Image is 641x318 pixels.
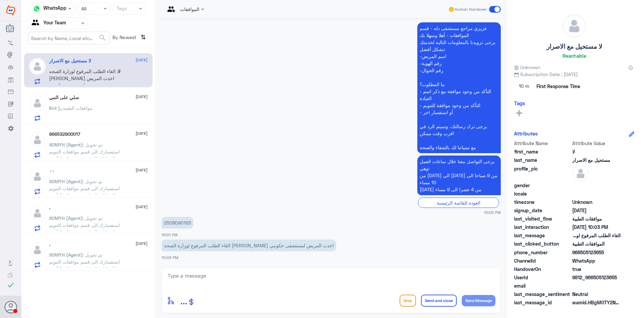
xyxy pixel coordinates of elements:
[514,291,571,298] span: last_message_sentiment
[514,130,538,136] h6: Attributes
[49,179,83,184] span: SOMYH (Agent)
[29,205,46,222] img: defaultAdmin.png
[572,224,621,231] span: 2025-08-28T19:03:09.793Z
[572,182,621,189] span: null
[514,266,571,273] span: HandoverOn
[180,294,187,306] span: ...
[162,255,178,260] span: 10:03 PM
[136,167,148,173] span: [DATE]
[572,291,621,298] span: 0
[57,105,92,111] span: : موافقات الطبية
[572,207,621,214] span: 2025-08-28T19:00:28.67Z
[49,215,120,235] span: : تم تحويل استفسارك الى قسم موافقات التنويم والعمليات للمتابعة مع شركة التأمين .
[49,58,91,64] h5: لا مستحيل مع الاصرار
[514,156,571,164] span: last_name
[563,15,586,37] img: defaultAdmin.png
[49,215,83,221] span: SOMYH (Agent)
[136,94,148,100] span: [DATE]
[28,32,110,44] input: Search by Name, Local etc…
[49,95,79,100] h5: صلي على النبي
[514,190,571,197] span: locale
[400,295,416,307] button: Drop
[514,299,571,306] span: last_message_id
[4,301,17,313] button: Avatar
[162,240,336,251] p: 28/8/2025, 10:03 PM
[29,168,46,185] img: defaultAdmin.png
[32,4,42,14] img: whatsapp.png
[49,142,83,147] span: SOMYH (Agent)
[572,156,621,164] span: مستحيل مع الاصرار
[98,34,106,42] span: search
[418,198,499,208] div: العودة للقائمة الرئيسية
[49,68,118,88] span: : الغاء الطلب المرفوع لوزارة الصحه [PERSON_NAME] اخذت المريض لمستشفى حكومي
[514,274,571,281] span: UserId
[572,140,621,147] span: Attribute Value
[29,58,46,75] img: defaultAdmin.png
[118,68,121,74] span: لا
[572,190,621,197] span: null
[514,207,571,214] span: signup_date
[514,140,571,147] span: Attribute Name
[514,148,571,155] span: first_name
[49,142,120,162] span: : تم تحويل استفسارك الى قسم موافقات التنويم والعمليات للمتابعة مع شركة التأمين .
[49,242,50,247] h5: .
[572,249,621,256] span: 966505123655
[29,131,46,148] img: defaultAdmin.png
[572,266,621,273] span: true
[417,22,501,153] p: 28/8/2025, 10:00 PM
[49,105,57,111] span: Bot
[6,5,15,16] img: Widebot Logo
[514,257,571,264] span: ChannelId
[136,204,148,210] span: [DATE]
[514,64,540,71] span: Unknown
[421,295,457,307] button: Send and close
[7,281,15,289] i: check
[29,242,46,258] img: defaultAdmin.png
[29,95,46,111] img: defaultAdmin.png
[572,165,589,182] img: defaultAdmin.png
[572,148,621,155] span: لا
[462,295,495,306] button: Send Message
[572,299,621,306] span: wamid.HBgMOTY2NTA1MTIzNjU1FQIAEhgUM0FCQ0VEMjNFMTAwQzIzNEI4NjUA
[514,224,571,231] span: last_interaction
[572,257,621,264] span: 2
[136,57,148,63] span: [DATE]
[136,130,148,136] span: [DATE]
[572,274,621,281] span: 9812_966505123655
[514,182,571,189] span: gender
[547,43,602,50] h5: لا مستحيل مع الاصرار
[514,232,571,239] span: last_message
[572,240,621,247] span: الموافقات الطبية
[514,165,571,181] span: profile_pic
[162,233,178,237] span: 10:01 PM
[514,199,571,206] span: timezone
[514,215,571,222] span: last_visited_flow
[417,155,501,195] p: 28/8/2025, 10:00 PM
[98,32,106,43] button: search
[514,100,525,106] h6: Tags
[141,32,146,43] i: ⇅
[514,71,634,78] span: Subscription Date : [DATE]
[537,83,580,90] span: First Response Time
[180,293,187,308] button: ...
[49,179,120,198] span: : تم تحويل استفسارك الى قسم موافقات التنويم والعمليات للمتابعة مع شركة التأمين .
[514,80,534,92] span: 10 m
[49,168,54,174] h5: ٠٠
[572,199,621,206] span: Unknown
[484,210,501,215] span: 10:00 PM
[572,215,621,222] span: موافقات الطبية
[49,252,83,258] span: SOMYH (Agent)
[162,217,193,229] p: 28/8/2025, 10:01 PM
[32,18,42,28] img: yourTeam.svg
[563,53,586,59] h6: Reachable
[514,282,571,289] span: email
[110,32,138,45] span: By Newest
[455,6,487,12] span: Human Handover
[49,252,120,272] span: : تم تحويل استفسارك الى قسم موافقات التنويم والعمليات للمتابعة مع شركة التأمين .
[116,5,127,13] div: Tags
[49,205,50,211] h5: .
[572,232,621,239] span: الغاء الطلب المرفوع لوزارة الصحه لاني اخذت المريض لمستشفى حكومي
[514,240,571,247] span: last_clicked_button
[572,282,621,289] span: null
[136,241,148,247] span: [DATE]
